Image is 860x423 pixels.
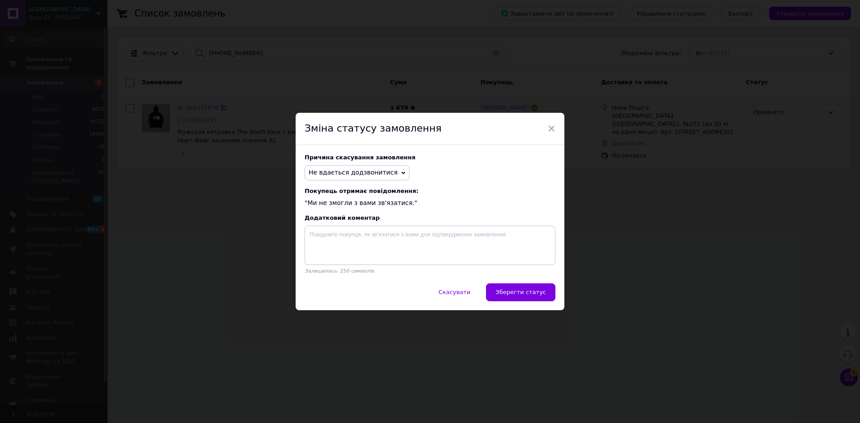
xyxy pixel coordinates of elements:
[429,283,480,301] button: Скасувати
[547,121,555,136] span: ×
[486,283,555,301] button: Зберегти статус
[495,289,546,295] span: Зберегти статус
[439,289,470,295] span: Скасувати
[309,169,398,176] span: Не вдається додзвонитися
[305,154,555,161] div: Причина скасування замовлення
[305,268,555,274] p: Залишилось: 250 символів
[305,188,555,194] span: Покупець отримає повідомлення:
[305,214,555,221] div: Додатковий коментар
[305,188,555,208] div: "Ми не змогли з вами зв'язатися."
[296,113,564,145] div: Зміна статусу замовлення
